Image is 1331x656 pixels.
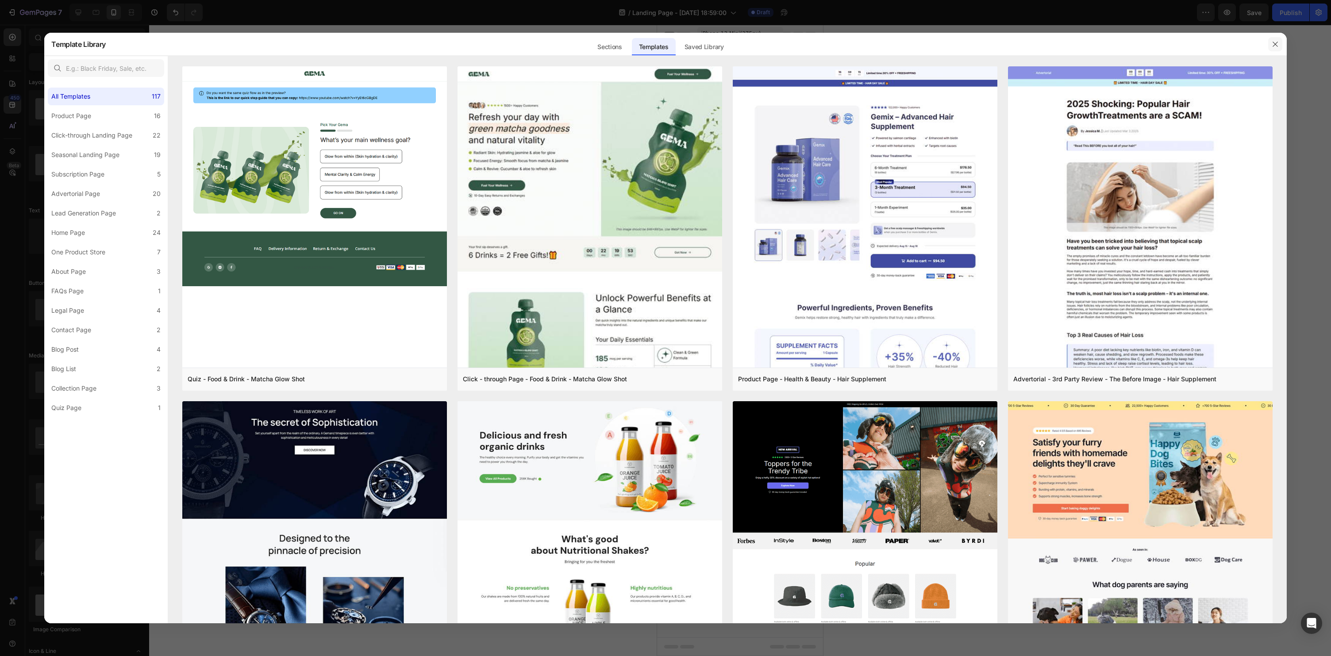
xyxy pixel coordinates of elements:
[153,188,161,199] div: 20
[51,403,81,413] div: Quiz Page
[157,325,161,335] div: 2
[51,344,79,355] div: Blog Post
[157,247,161,257] div: 7
[8,252,158,260] p: Pack size:
[51,383,96,394] div: Collection Page
[157,364,161,374] div: 2
[157,169,161,180] div: 5
[50,416,115,424] span: then drag & drop elements
[51,286,84,296] div: FAQs Page
[157,383,161,394] div: 3
[51,227,85,238] div: Home Page
[51,91,90,102] div: All Templates
[67,268,100,276] div: Add to cart
[51,266,86,277] div: About Page
[52,356,113,364] span: inspired by CRO experts
[7,203,159,216] h1: Cursive
[157,344,161,355] div: 4
[51,364,76,374] div: Blog List
[51,325,91,335] div: Contact Page
[51,169,104,180] div: Subscription Page
[8,326,50,335] span: Add section
[188,374,305,384] div: Quiz - Food & Drink - Matcha Glow Shot
[56,345,110,354] div: Choose templates
[56,405,110,414] div: Add blank section
[158,286,161,296] div: 1
[51,208,116,219] div: Lead Generation Page
[182,66,447,286] img: quiz-1.png
[153,227,161,238] div: 24
[47,219,106,226] p: 2,500+ Verified Reviews!
[157,305,161,316] div: 4
[51,247,105,257] div: One Product Store
[463,374,627,384] div: Click - through Page - Food & Drink - Matcha Glow Shot
[51,150,119,160] div: Seasonal Landing Page
[677,38,731,56] div: Saved Library
[59,386,106,394] span: from URL or image
[8,285,158,292] p: 30 - Day money back guarantee
[738,374,886,384] div: Product Page - Health & Beauty - Hair Supplement
[51,188,100,199] div: Advertorial Page
[51,130,132,141] div: Click-through Landing Page
[1013,374,1216,384] div: Advertorial - 3rd Party Review - The Before Image - Hair Supplement
[45,234,77,243] pre: Save $10
[157,208,161,219] div: 2
[154,150,161,160] div: 19
[7,231,41,246] div: $14.98
[154,111,161,121] div: 16
[1301,613,1322,634] div: Open Intercom Messenger
[590,38,629,56] div: Sections
[158,403,161,413] div: 1
[51,305,84,316] div: Legal Page
[7,262,159,281] button: Add to cart
[152,91,161,102] div: 117
[48,59,164,77] input: E.g.: Black Friday, Sale, etc.
[51,33,106,56] h2: Template Library
[60,375,106,384] div: Generate layout
[44,4,104,13] span: iPhone 13 Mini ( 375 px)
[157,266,161,277] div: 3
[153,130,161,141] div: 22
[51,111,91,121] div: Product Page
[632,38,676,56] div: Templates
